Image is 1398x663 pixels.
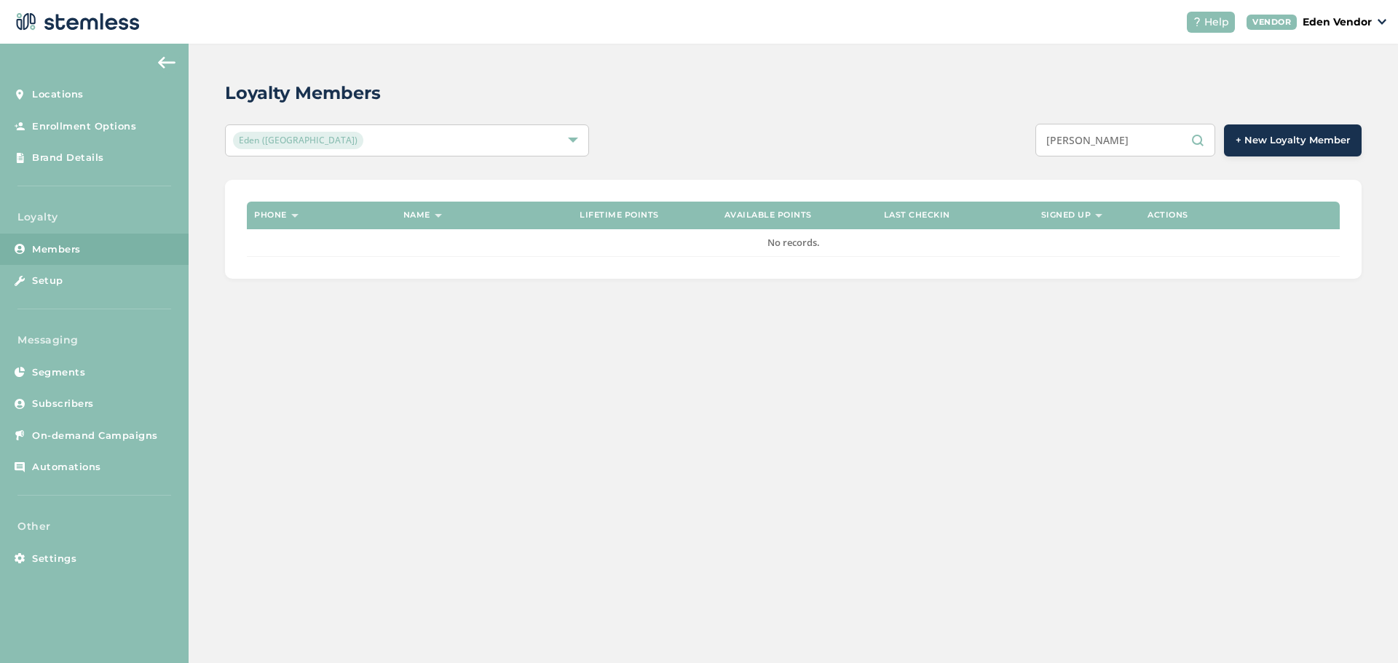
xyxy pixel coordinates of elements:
[32,460,101,475] span: Automations
[1236,133,1350,148] span: + New Loyalty Member
[403,210,430,220] label: Name
[225,80,381,106] h2: Loyalty Members
[254,210,287,220] label: Phone
[32,119,136,134] span: Enrollment Options
[1204,15,1229,30] span: Help
[1378,19,1386,25] img: icon_down-arrow-small-66adaf34.svg
[1041,210,1091,220] label: Signed up
[32,87,84,102] span: Locations
[32,552,76,566] span: Settings
[1303,15,1372,30] p: Eden Vendor
[724,210,812,220] label: Available points
[32,397,94,411] span: Subscribers
[580,210,659,220] label: Lifetime points
[1224,124,1362,156] button: + New Loyalty Member
[435,214,442,218] img: icon-sort-1e1d7615.svg
[32,274,63,288] span: Setup
[32,242,81,257] span: Members
[1140,202,1340,229] th: Actions
[12,7,140,36] img: logo-dark-0685b13c.svg
[1325,593,1398,663] iframe: Chat Widget
[158,57,175,68] img: icon-arrow-back-accent-c549486e.svg
[291,214,299,218] img: icon-sort-1e1d7615.svg
[1035,124,1215,156] input: Search
[1247,15,1297,30] div: VENDOR
[32,429,158,443] span: On-demand Campaigns
[767,236,820,249] span: No records.
[32,151,104,165] span: Brand Details
[233,132,363,149] span: Eden ([GEOGRAPHIC_DATA])
[1095,214,1102,218] img: icon-sort-1e1d7615.svg
[32,365,85,380] span: Segments
[884,210,950,220] label: Last checkin
[1193,17,1201,26] img: icon-help-white-03924b79.svg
